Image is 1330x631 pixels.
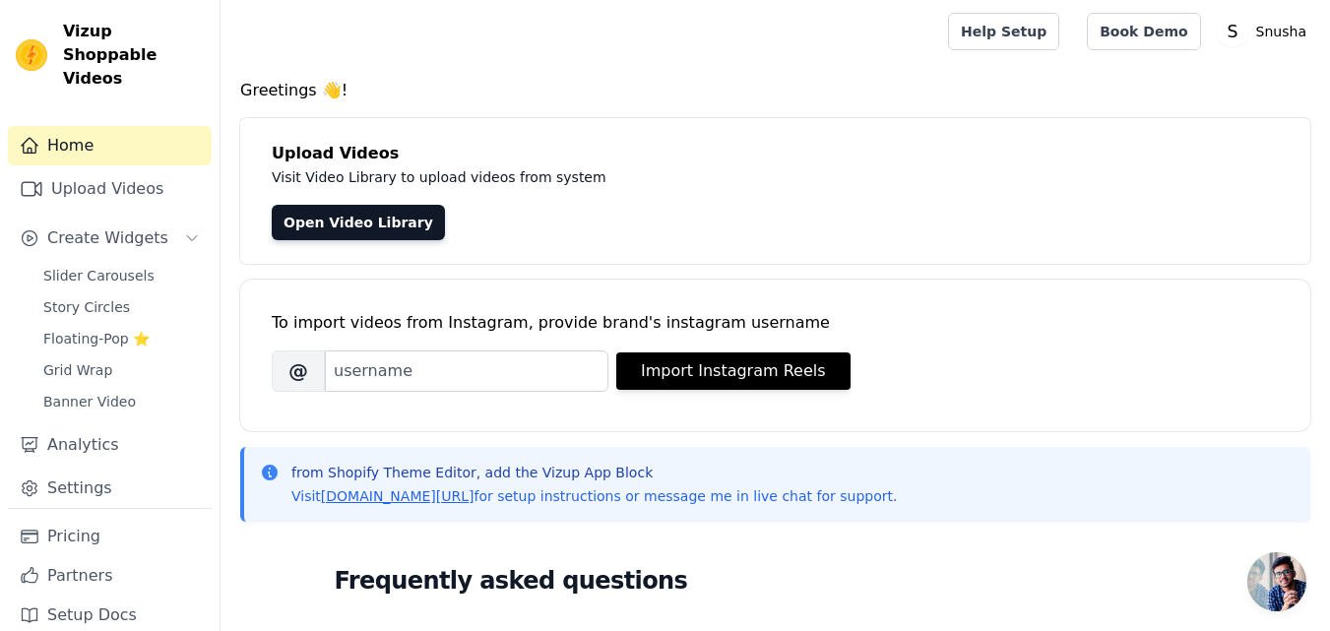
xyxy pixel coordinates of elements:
[8,219,212,258] button: Create Widgets
[948,13,1059,50] a: Help Setup
[8,556,212,596] a: Partners
[272,165,1154,189] p: Visit Video Library to upload videos from system
[325,350,608,392] input: username
[43,266,155,285] span: Slider Carousels
[8,469,212,508] a: Settings
[8,126,212,165] a: Home
[32,325,212,352] a: Floating-Pop ⭐
[335,561,1217,600] h2: Frequently asked questions
[43,392,136,411] span: Banner Video
[272,350,325,392] span: @
[32,293,212,321] a: Story Circles
[63,20,204,91] span: Vizup Shoppable Videos
[272,311,1279,335] div: To import videos from Instagram, provide brand's instagram username
[32,262,212,289] a: Slider Carousels
[32,388,212,415] a: Banner Video
[8,169,212,209] a: Upload Videos
[1087,13,1200,50] a: Book Demo
[1248,14,1314,49] p: Snusha
[321,488,475,504] a: [DOMAIN_NAME][URL]
[1247,552,1306,611] a: Open chat
[8,517,212,556] a: Pricing
[47,226,168,250] span: Create Widgets
[1227,22,1237,41] text: S
[43,329,150,348] span: Floating-Pop ⭐
[272,205,445,240] a: Open Video Library
[43,297,130,317] span: Story Circles
[291,486,897,506] p: Visit for setup instructions or message me in live chat for support.
[1217,14,1314,49] button: S Snusha
[272,142,1279,165] h4: Upload Videos
[43,360,112,380] span: Grid Wrap
[616,352,851,390] button: Import Instagram Reels
[240,79,1310,102] h4: Greetings 👋!
[8,425,212,465] a: Analytics
[291,463,897,482] p: from Shopify Theme Editor, add the Vizup App Block
[32,356,212,384] a: Grid Wrap
[16,39,47,71] img: Vizup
